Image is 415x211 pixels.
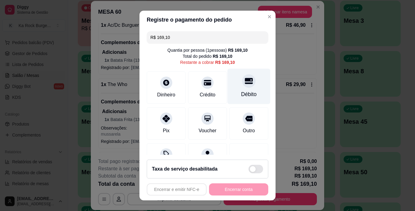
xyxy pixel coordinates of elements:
[167,47,248,53] div: Quantia por pessoa ( 1 pessoas)
[265,12,274,22] button: Close
[139,11,276,29] header: Registre o pagamento do pedido
[163,127,170,134] div: Pix
[241,90,257,98] div: Débito
[215,59,235,65] div: R$ 169,10
[199,127,217,134] div: Voucher
[152,165,218,173] h2: Taxa de serviço desabilitada
[243,127,255,134] div: Outro
[180,59,235,65] div: Restante a cobrar
[213,53,232,59] div: R$ 169,10
[183,53,232,59] div: Total do pedido
[150,31,265,43] input: Ex.: hambúrguer de cordeiro
[228,47,248,53] div: R$ 169,10
[200,91,215,99] div: Crédito
[157,91,175,99] div: Dinheiro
